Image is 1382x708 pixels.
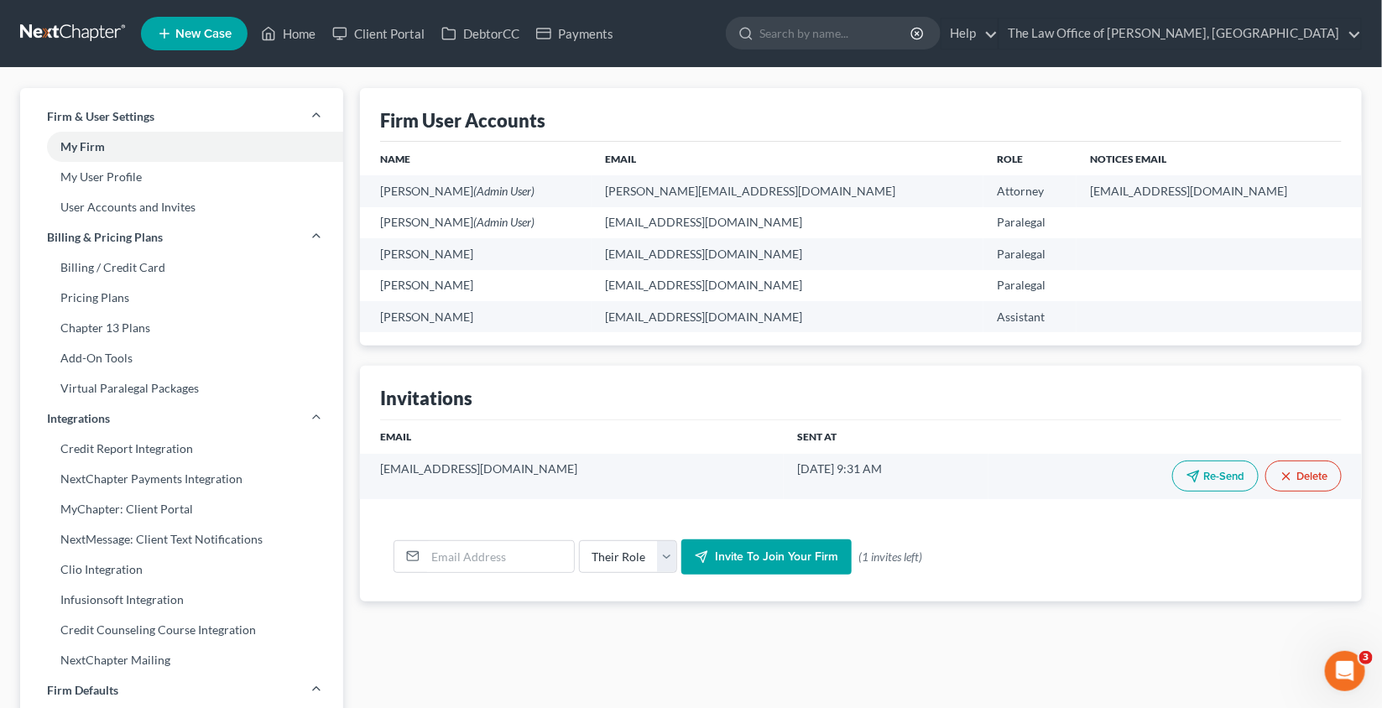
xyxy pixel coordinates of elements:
a: Add-On Tools [20,343,343,373]
td: [DATE] 9:31 AM [784,454,988,499]
a: Credit Counseling Course Integration [20,615,343,645]
th: Role [983,142,1077,175]
span: 3 [1359,651,1373,664]
td: [PERSON_NAME] [360,301,592,332]
span: Paralegal [997,278,1046,292]
a: Chapter 13 Plans [20,313,343,343]
button: Re-Send [1172,461,1259,492]
iframe: Intercom live chat [1325,651,1365,691]
a: NextChapter Mailing [20,645,343,675]
span: Paralegal [997,215,1046,229]
td: [EMAIL_ADDRESS][DOMAIN_NAME] [1077,175,1362,206]
a: Integrations [20,403,343,434]
a: Home [253,18,324,49]
a: The Law Office of [PERSON_NAME], [GEOGRAPHIC_DATA] [999,18,1361,49]
a: Billing / Credit Card [20,252,343,283]
span: Invite to join your firm [715,549,838,564]
th: Sent At [784,420,988,454]
a: User Accounts and Invites [20,192,343,222]
a: Credit Report Integration [20,434,343,464]
button: Delete [1265,461,1342,492]
span: Firm Defaults [47,682,118,699]
td: [EMAIL_ADDRESS][DOMAIN_NAME] [592,301,983,332]
th: Email [592,142,983,175]
a: My User Profile [20,162,343,192]
span: (Admin User) [473,215,535,229]
input: Search by name... [759,18,913,49]
a: My Firm [20,132,343,162]
a: Pricing Plans [20,283,343,313]
a: Virtual Paralegal Packages [20,373,343,403]
a: MyChapter: Client Portal [20,494,343,524]
span: (1 invites left) [858,549,922,565]
th: Name [360,142,592,175]
td: [PERSON_NAME] [360,175,592,206]
td: [EMAIL_ADDRESS][DOMAIN_NAME] [592,207,983,238]
div: Firm User Accounts [380,108,545,133]
span: New Case [175,28,232,40]
span: Paralegal [997,247,1046,261]
td: [EMAIL_ADDRESS][DOMAIN_NAME] [592,238,983,269]
td: [PERSON_NAME] [360,207,592,238]
span: Firm & User Settings [47,108,154,125]
span: Assistant [997,310,1045,324]
a: NextChapter Payments Integration [20,464,343,494]
td: [EMAIL_ADDRESS][DOMAIN_NAME] [592,270,983,301]
a: Firm Defaults [20,675,343,705]
a: Payments [528,18,622,49]
span: Billing & Pricing Plans [47,229,163,246]
a: Client Portal [324,18,433,49]
a: NextMessage: Client Text Notifications [20,524,343,554]
a: Help [941,18,998,49]
input: Email Address [425,541,574,573]
span: Attorney [997,184,1044,198]
span: (Admin User) [473,184,535,198]
td: [EMAIL_ADDRESS][DOMAIN_NAME] [360,454,784,499]
td: [PERSON_NAME] [360,270,592,301]
th: Notices Email [1077,142,1362,175]
a: Clio Integration [20,554,343,585]
td: [PERSON_NAME] [360,238,592,269]
td: [PERSON_NAME][EMAIL_ADDRESS][DOMAIN_NAME] [592,175,983,206]
a: Billing & Pricing Plans [20,222,343,252]
span: Integrations [47,410,110,427]
div: Invitations [380,386,472,410]
a: Firm & User Settings [20,102,343,132]
a: Infusionsoft Integration [20,585,343,615]
button: Invite to join your firm [681,539,852,575]
a: DebtorCC [433,18,528,49]
th: Email [360,420,784,454]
